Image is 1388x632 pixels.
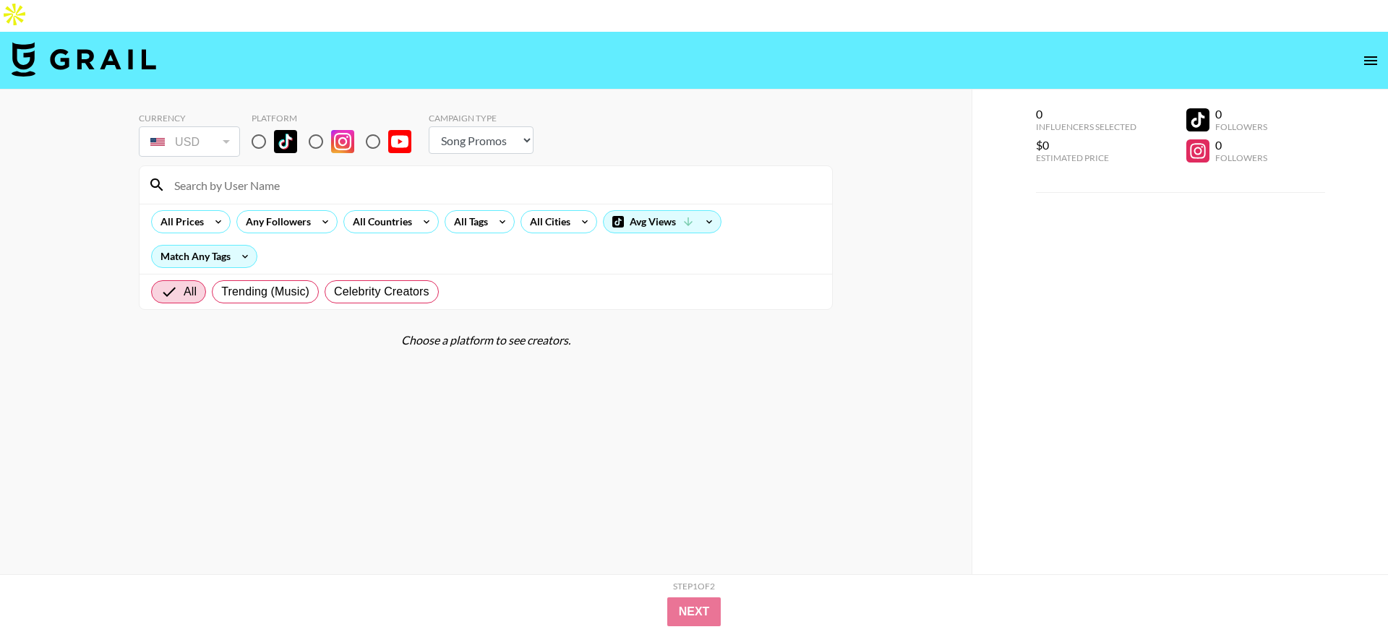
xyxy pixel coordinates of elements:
[274,130,297,153] img: TikTok
[521,211,573,233] div: All Cities
[667,597,721,626] button: Next
[673,581,715,592] div: Step 1 of 2
[152,246,257,267] div: Match Any Tags
[1036,138,1136,152] div: $0
[166,173,823,196] input: Search by User Name
[604,211,721,233] div: Avg Views
[344,211,415,233] div: All Countries
[1036,152,1136,163] div: Estimated Price
[445,211,491,233] div: All Tags
[139,333,833,347] div: Choose a platform to see creators.
[1036,107,1136,121] div: 0
[252,113,423,124] div: Platform
[1356,46,1385,75] button: open drawer
[334,283,429,300] span: Celebrity Creators
[1215,138,1267,152] div: 0
[139,113,240,124] div: Currency
[1215,121,1267,132] div: Followers
[12,42,156,77] img: Grail Talent
[152,211,207,233] div: All Prices
[142,129,237,155] div: USD
[388,130,411,153] img: YouTube
[331,130,354,153] img: Instagram
[1036,121,1136,132] div: Influencers Selected
[1215,152,1267,163] div: Followers
[221,283,309,300] span: Trending (Music)
[429,113,534,124] div: Campaign Type
[237,211,314,233] div: Any Followers
[1215,107,1267,121] div: 0
[139,124,240,160] div: Currency is locked to USD
[184,283,197,300] span: All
